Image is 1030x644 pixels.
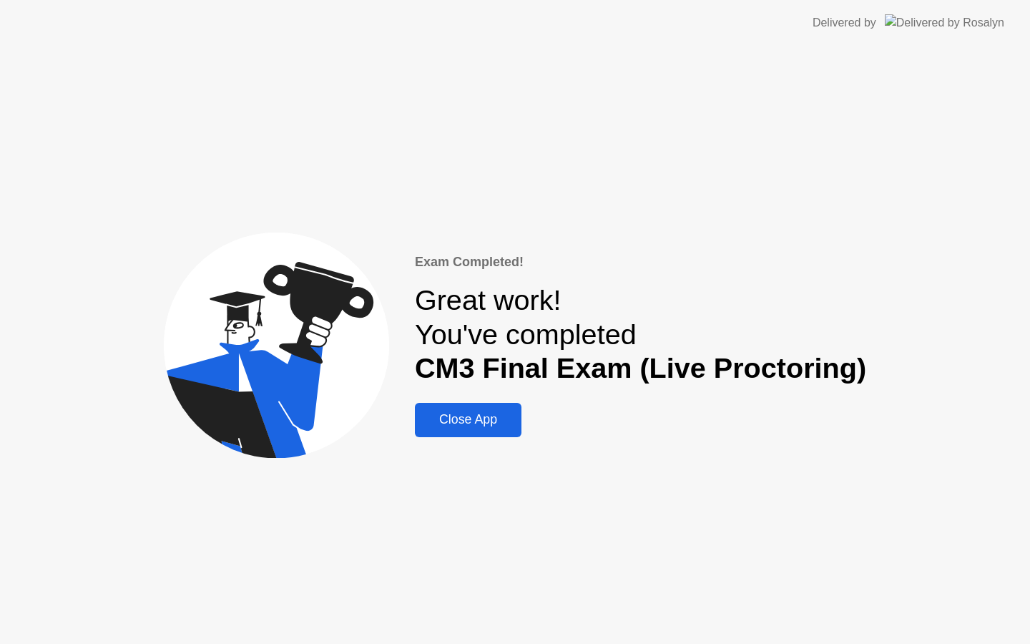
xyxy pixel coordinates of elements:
[415,283,866,386] div: Great work! You've completed
[415,403,521,437] button: Close App
[813,14,876,31] div: Delivered by
[885,14,1004,31] img: Delivered by Rosalyn
[419,412,517,427] div: Close App
[415,253,866,272] div: Exam Completed!
[415,352,866,384] b: CM3 Final Exam (Live Proctoring)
